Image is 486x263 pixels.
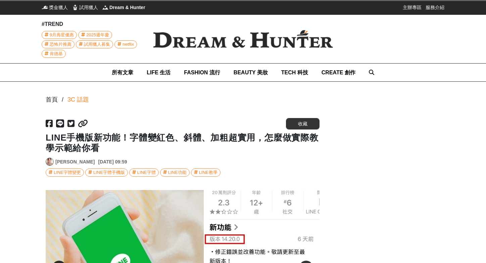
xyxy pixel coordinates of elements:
[147,64,171,81] a: LIFE 生活
[49,4,68,11] span: 獎金獵人
[191,168,221,177] a: LINE教學
[67,95,89,104] a: 3C 話題
[286,118,320,129] button: 收藏
[46,133,320,153] h1: LINE手機版新功能！字體變紅色、斜體、加粗超實用，怎麼做實際教學示範給你看
[79,4,98,11] span: 試用獵人
[168,169,187,176] div: LINE功能
[42,4,68,11] a: 獎金獵人獎金獵人
[184,70,220,75] span: FASHION 流行
[109,4,145,11] span: Dream & Hunter
[160,168,190,177] a: LINE功能
[42,20,142,28] div: #TREND
[234,64,268,81] a: BEAUTY 美妝
[199,169,217,176] div: LINE教學
[322,64,355,81] a: CREATE 創作
[50,31,74,39] span: 9月壽星優惠
[84,41,110,48] span: 試用獵人募集
[137,169,156,176] div: LINE字體
[42,50,66,58] a: 肯德基
[86,31,109,39] span: 2025週年慶
[426,4,444,11] a: 服務介紹
[72,4,98,11] a: 試用獵人試用獵人
[112,70,133,75] span: 所有文章
[85,168,128,177] a: LINE字體手機版
[78,31,112,39] a: 2025週年慶
[42,40,75,48] a: 恐怖片推薦
[50,50,63,58] span: 肯德基
[46,168,84,177] a: LINE字體變更
[42,4,48,11] img: 獎金獵人
[46,158,54,166] a: Avatar
[55,158,95,165] a: [PERSON_NAME]
[102,4,109,11] img: Dream & Hunter
[72,4,79,11] img: 試用獵人
[42,31,77,39] a: 9月壽星優惠
[102,4,145,11] a: Dream & HunterDream & Hunter
[147,70,171,75] span: LIFE 生活
[93,169,125,176] div: LINE字體手機版
[62,95,63,104] div: /
[142,19,344,59] img: Dream & Hunter
[281,64,308,81] a: TECH 科技
[234,70,268,75] span: BEAUTY 美妝
[50,41,71,48] span: 恐怖片推薦
[98,158,127,165] div: [DATE] 09:59
[281,70,308,75] span: TECH 科技
[76,40,113,48] a: 試用獵人募集
[123,41,134,48] span: netflix
[403,4,422,11] a: 主辦專區
[54,169,81,176] div: LINE字體變更
[322,70,355,75] span: CREATE 創作
[129,168,159,177] a: LINE字體
[46,158,53,165] img: Avatar
[46,95,58,104] div: 首頁
[112,64,133,81] a: 所有文章
[114,40,137,48] a: netflix
[184,64,220,81] a: FASHION 流行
